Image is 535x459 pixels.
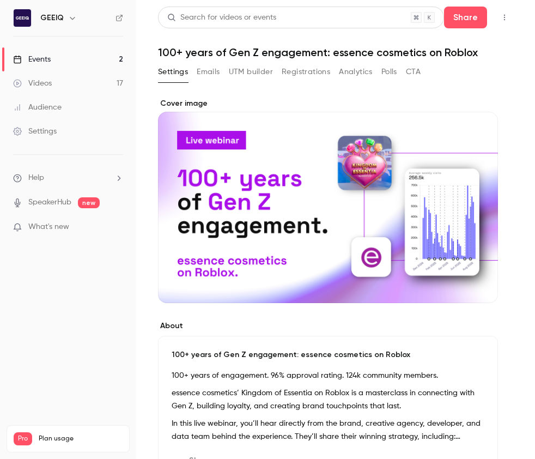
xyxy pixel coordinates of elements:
p: In this live webinar, you’ll hear directly from the brand, creative agency, developer, and data t... [172,417,484,443]
img: GEEIQ [14,9,31,27]
span: What's new [28,221,69,233]
label: Cover image [158,98,498,109]
span: new [78,197,100,208]
div: Audience [13,102,62,113]
p: essence cosmetics’ Kingdom of Essentia on Roblox is a masterclass in connecting with Gen Z, build... [172,386,484,413]
button: Registrations [282,63,330,81]
section: Cover image [158,98,498,303]
h6: GEEIQ [40,13,64,23]
div: Search for videos or events [167,12,276,23]
span: Plan usage [39,434,123,443]
button: Share [444,7,487,28]
label: About [158,321,498,331]
h1: 100+ years of Gen Z engagement: essence cosmetics on Roblox [158,46,513,59]
button: UTM builder [229,63,273,81]
li: help-dropdown-opener [13,172,123,184]
a: SpeakerHub [28,197,71,208]
button: Analytics [339,63,373,81]
div: Events [13,54,51,65]
span: Help [28,172,44,184]
p: 100+ years of Gen Z engagement: essence cosmetics on Roblox [172,349,484,360]
span: Pro [14,432,32,445]
button: Settings [158,63,188,81]
p: 100+ years of engagement. 96% approval rating. 124k community members. [172,369,484,382]
div: Settings [13,126,57,137]
button: Polls [381,63,397,81]
button: Emails [197,63,220,81]
div: Videos [13,78,52,89]
button: CTA [406,63,421,81]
